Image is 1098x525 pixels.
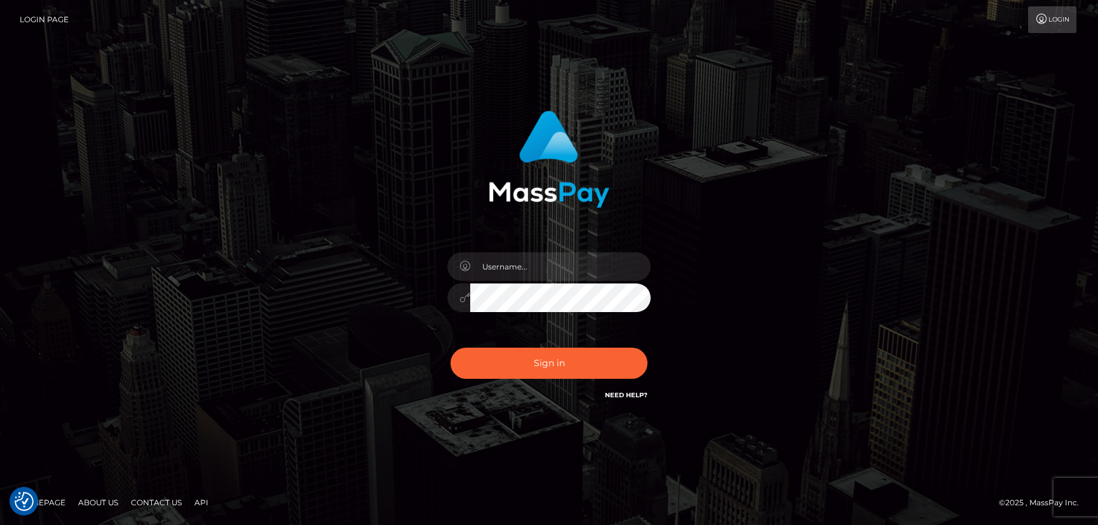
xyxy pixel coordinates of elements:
a: Login Page [20,6,69,33]
input: Username... [470,252,651,281]
a: Login [1028,6,1076,33]
a: About Us [73,493,123,512]
button: Sign in [451,348,647,379]
a: Homepage [14,493,71,512]
a: Need Help? [605,391,647,399]
a: Contact Us [126,493,187,512]
img: MassPay Login [489,111,609,208]
img: Revisit consent button [15,492,34,511]
button: Consent Preferences [15,492,34,511]
a: API [189,493,213,512]
div: © 2025 , MassPay Inc. [999,496,1088,510]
